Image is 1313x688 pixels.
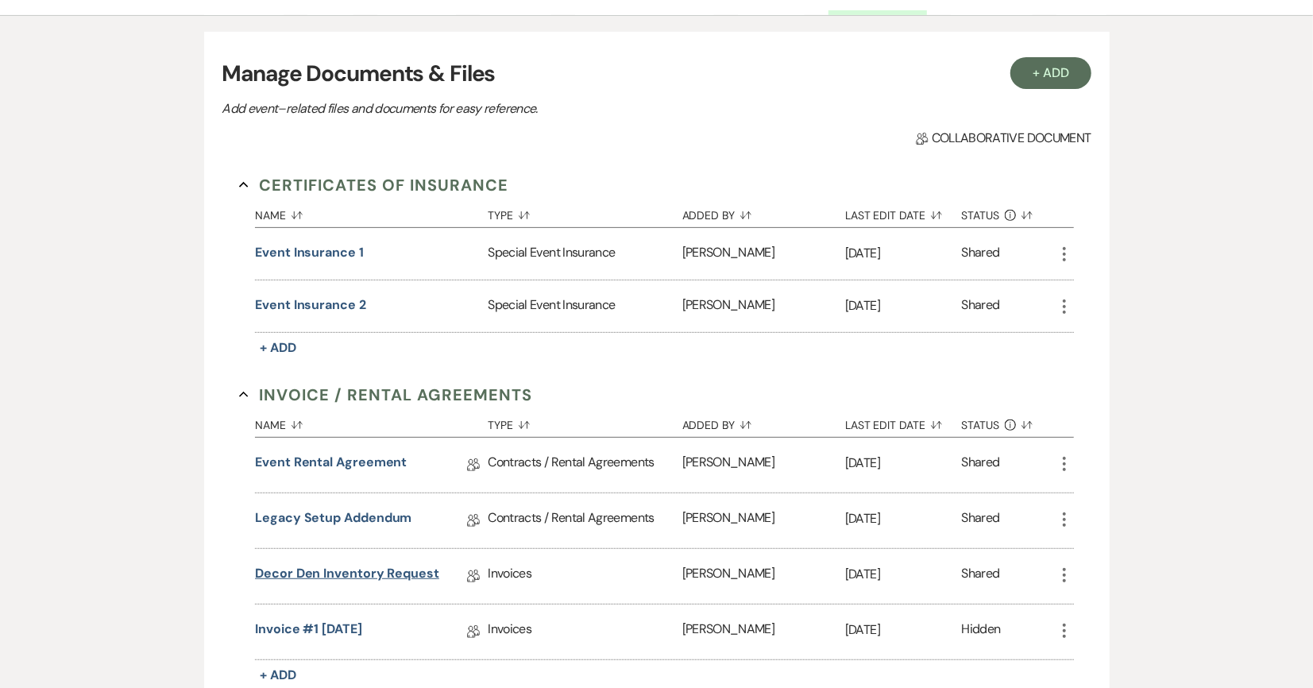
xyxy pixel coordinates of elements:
[488,280,682,332] div: Special Event Insurance
[962,453,1000,477] div: Shared
[239,173,508,197] button: Certificates of Insurance
[255,197,488,227] button: Name
[682,280,845,332] div: [PERSON_NAME]
[962,243,1000,265] div: Shared
[260,667,296,683] span: + Add
[255,407,488,437] button: Name
[488,493,682,548] div: Contracts / Rental Agreements
[222,99,778,119] p: Add event–related files and documents for easy reference.
[962,620,1001,644] div: Hidden
[845,197,962,227] button: Last Edit Date
[255,453,407,477] a: Event Rental Agreement
[488,605,682,659] div: Invoices
[962,210,1000,221] span: Status
[916,129,1091,148] span: Collaborative document
[488,438,682,493] div: Contracts / Rental Agreements
[682,228,845,280] div: [PERSON_NAME]
[845,620,962,640] p: [DATE]
[845,243,962,264] p: [DATE]
[962,419,1000,431] span: Status
[962,296,1000,317] div: Shared
[682,438,845,493] div: [PERSON_NAME]
[962,564,1000,589] div: Shared
[682,407,845,437] button: Added By
[962,407,1055,437] button: Status
[255,620,362,644] a: Invoice #1 [DATE]
[255,564,439,589] a: Decor Den Inventory Request
[682,197,845,227] button: Added By
[682,549,845,604] div: [PERSON_NAME]
[1010,57,1091,89] button: + Add
[222,57,1091,91] h3: Manage Documents & Files
[239,383,532,407] button: Invoice / Rental Agreements
[962,508,1000,533] div: Shared
[255,664,301,686] button: + Add
[845,508,962,529] p: [DATE]
[682,493,845,548] div: [PERSON_NAME]
[488,197,682,227] button: Type
[255,337,301,359] button: + Add
[962,197,1055,227] button: Status
[488,228,682,280] div: Special Event Insurance
[845,564,962,585] p: [DATE]
[260,339,296,356] span: + Add
[255,296,366,315] button: Event Insurance 2
[845,453,962,473] p: [DATE]
[488,407,682,437] button: Type
[682,605,845,659] div: [PERSON_NAME]
[845,296,962,316] p: [DATE]
[255,508,411,533] a: Legacy Setup Addendum
[488,549,682,604] div: Invoices
[255,243,364,262] button: Event Insurance 1
[845,407,962,437] button: Last Edit Date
